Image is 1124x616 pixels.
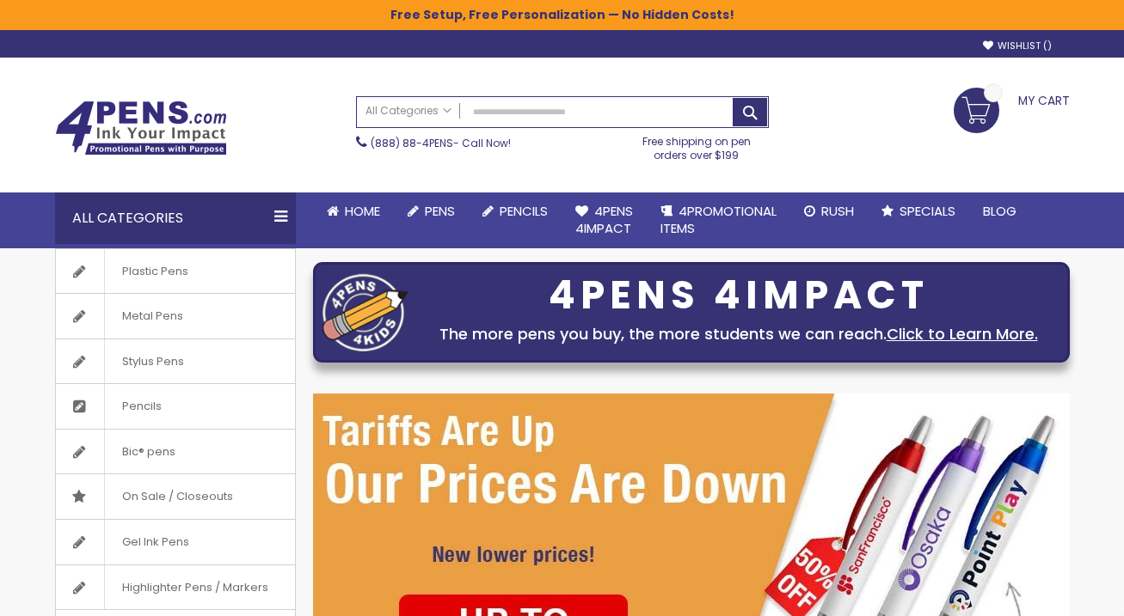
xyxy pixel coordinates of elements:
[56,565,295,610] a: Highlighter Pens / Markers
[55,101,227,156] img: 4Pens Custom Pens and Promotional Products
[357,97,460,125] a: All Categories
[56,294,295,338] a: Metal Pens
[104,384,179,429] span: Pencils
[56,520,295,564] a: Gel Ink Pens
[371,136,511,150] span: - Call Now!
[983,202,1017,220] span: Blog
[104,249,206,294] span: Plastic Pens
[371,136,453,150] a: (888) 88-4PENS
[313,192,394,230] a: Home
[821,202,854,220] span: Rush
[575,202,633,237] span: 4Pens 4impact
[56,339,295,384] a: Stylus Pens
[104,565,286,610] span: Highlighter Pens / Markers
[562,192,647,248] a: 4Pens4impact
[660,202,777,237] span: 4PROMOTIONAL ITEMS
[104,520,206,564] span: Gel Ink Pens
[104,339,201,384] span: Stylus Pens
[417,278,1060,314] div: 4PENS 4IMPACT
[55,192,296,244] div: All Categories
[425,202,455,220] span: Pens
[56,249,295,294] a: Plastic Pens
[969,192,1030,230] a: Blog
[56,430,295,474] a: Bic® pens
[417,322,1060,346] div: The more pens you buy, the more students we can reach.
[56,474,295,519] a: On Sale / Closeouts
[469,192,562,230] a: Pencils
[983,40,1052,52] a: Wishlist
[868,192,969,230] a: Specials
[647,192,790,248] a: 4PROMOTIONALITEMS
[624,128,769,162] div: Free shipping on pen orders over $199
[322,273,408,351] img: four_pen_logo.png
[790,192,868,230] a: Rush
[365,104,451,118] span: All Categories
[500,202,548,220] span: Pencils
[104,474,250,519] span: On Sale / Closeouts
[345,202,380,220] span: Home
[104,294,200,338] span: Metal Pens
[104,430,193,474] span: Bic® pens
[900,202,955,220] span: Specials
[394,192,469,230] a: Pens
[887,323,1038,345] a: Click to Learn More.
[56,384,295,429] a: Pencils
